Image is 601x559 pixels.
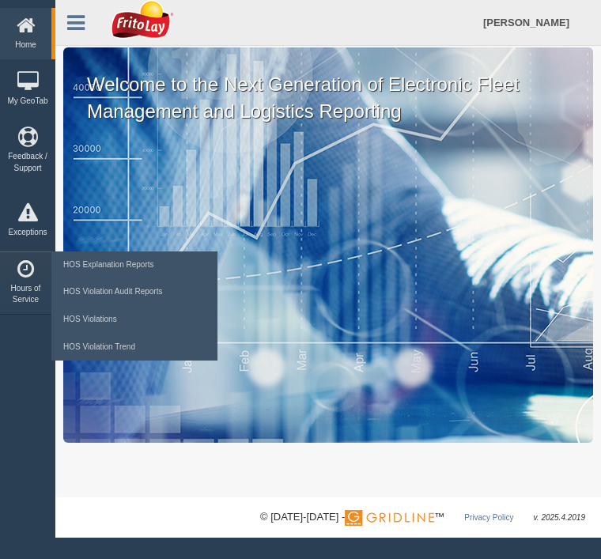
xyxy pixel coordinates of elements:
[59,278,210,306] a: HOS Violation Audit Reports
[534,513,585,522] span: v. 2025.4.2019
[464,513,513,522] a: Privacy Policy
[260,509,585,526] div: © [DATE]-[DATE] - ™
[59,251,210,279] a: HOS Explanation Reports
[59,306,210,334] a: HOS Violations
[345,510,434,526] img: Gridline
[59,334,210,361] a: HOS Violation Trend
[63,47,593,124] p: Welcome to the Next Generation of Electronic Fleet Management and Logistics Reporting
